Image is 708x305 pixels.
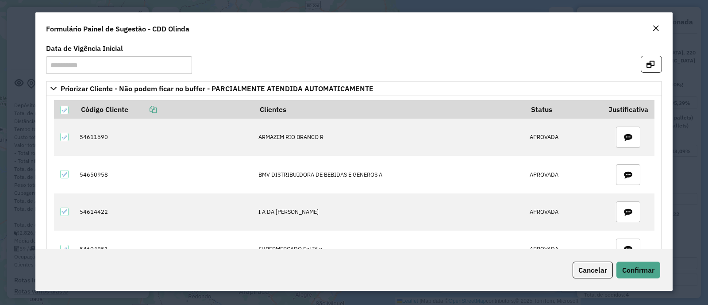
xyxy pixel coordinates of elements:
button: Confirmar [616,262,660,278]
em: Fechar [652,25,659,32]
th: Justificativa [602,100,654,119]
th: Status [525,100,602,119]
label: Data de Vigência Inicial [46,43,123,54]
button: Close [650,23,662,35]
a: Priorizar Cliente - Não podem ficar no buffer - PARCIALMENTE ATENDIDA AUTOMATICAMENTE [46,81,662,96]
td: BMV DISTRIBUIDORA DE BEBIDAS E GENEROS A [254,156,525,193]
td: 54614422 [75,193,254,231]
td: ARMAZEM RIO BRANCO R [254,119,525,156]
td: APROVADA [525,119,602,156]
a: Copiar [128,105,157,114]
td: APROVADA [525,193,602,231]
span: Confirmar [622,266,654,274]
th: Clientes [254,100,525,119]
span: Cancelar [578,266,607,274]
td: SUPERMERCADO FeLIX e [254,231,525,268]
hb-button: Abrir em nova aba [641,59,662,68]
td: 54650958 [75,156,254,193]
td: 54611690 [75,119,254,156]
span: Priorizar Cliente - Não podem ficar no buffer - PARCIALMENTE ATENDIDA AUTOMATICAMENTE [61,85,373,92]
button: Cancelar [573,262,613,278]
th: Código Cliente [75,100,254,119]
td: APROVADA [525,231,602,268]
h4: Formulário Painel de Sugestão - CDD Olinda [46,23,189,34]
td: I A DA [PERSON_NAME] [254,193,525,231]
td: APROVADA [525,156,602,193]
td: 54604851 [75,231,254,268]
